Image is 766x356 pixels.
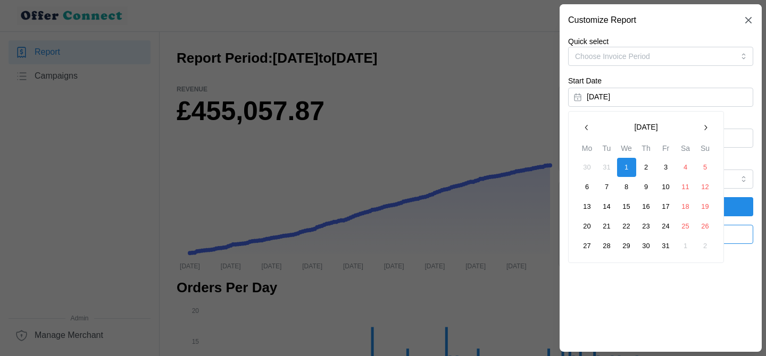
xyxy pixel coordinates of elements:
[696,236,715,256] button: 2 February 2025
[597,236,617,256] button: 28 January 2025
[597,158,617,177] button: 31 December 2024
[656,236,676,256] button: 31 January 2025
[676,236,695,256] button: 1 February 2025
[656,142,676,158] th: Fr
[575,52,650,61] span: Choose Invoice Period
[656,197,676,216] button: 17 January 2025
[617,142,636,158] th: We
[656,217,676,236] button: 24 January 2025
[596,118,696,137] button: [DATE]
[637,217,656,236] button: 23 January 2025
[696,177,715,197] button: 12 January 2025
[578,177,597,197] button: 6 January 2025
[578,197,597,216] button: 13 January 2025
[617,158,636,177] button: 1 January 2025
[597,177,617,197] button: 7 January 2025
[637,236,656,256] button: 30 January 2025
[568,36,753,47] p: Quick select
[637,197,656,216] button: 16 January 2025
[636,142,656,158] th: Th
[696,217,715,236] button: 26 January 2025
[676,158,695,177] button: 4 January 2025
[578,236,597,256] button: 27 January 2025
[617,177,636,197] button: 8 January 2025
[597,142,617,158] th: Tu
[577,142,597,158] th: Mo
[676,217,695,236] button: 25 January 2025
[637,177,656,197] button: 9 January 2025
[617,197,636,216] button: 15 January 2025
[695,142,715,158] th: Su
[597,217,617,236] button: 21 January 2025
[676,177,695,197] button: 11 January 2025
[676,142,695,158] th: Sa
[568,75,602,87] label: Start Date
[696,197,715,216] button: 19 January 2025
[568,88,753,107] button: [DATE]
[656,177,676,197] button: 10 January 2025
[597,197,617,216] button: 14 January 2025
[656,158,676,177] button: 3 January 2025
[617,217,636,236] button: 22 January 2025
[696,158,715,177] button: 5 January 2025
[617,236,636,256] button: 29 January 2025
[578,217,597,236] button: 20 January 2025
[676,197,695,216] button: 18 January 2025
[568,16,636,24] h2: Customize Report
[578,158,597,177] button: 30 December 2024
[637,158,656,177] button: 2 January 2025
